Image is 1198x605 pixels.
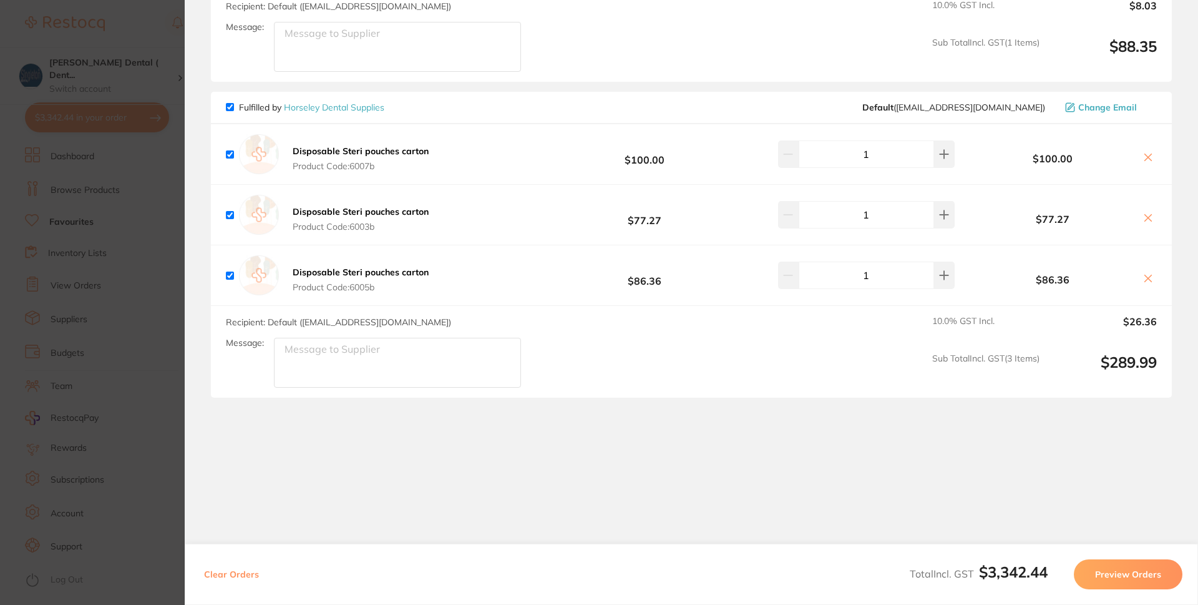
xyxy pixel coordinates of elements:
[910,568,1048,580] span: Total Incl. GST
[552,264,738,287] b: $86.36
[862,102,1045,112] span: orders@horseley.com.au
[979,563,1048,581] b: $3,342.44
[293,145,429,157] b: Disposable Steri pouches carton
[293,222,429,232] span: Product Code: 6003b
[971,153,1134,164] b: $100.00
[239,102,384,112] p: Fulfilled by
[293,161,429,171] span: Product Code: 6007b
[239,255,279,295] img: empty.jpg
[284,102,384,113] a: Horseley Dental Supplies
[293,206,429,217] b: Disposable Steri pouches carton
[226,317,451,328] span: Recipient: Default ( [EMAIL_ADDRESS][DOMAIN_NAME] )
[289,145,432,172] button: Disposable Steri pouches carton Product Code:6007b
[239,195,279,235] img: empty.jpg
[1078,102,1137,112] span: Change Email
[862,102,894,113] b: Default
[971,274,1134,285] b: $86.36
[200,559,263,589] button: Clear Orders
[932,316,1040,343] span: 10.0 % GST Incl.
[293,282,429,292] span: Product Code: 6005b
[1049,353,1157,388] output: $289.99
[293,267,429,278] b: Disposable Steri pouches carton
[932,353,1040,388] span: Sub Total Incl. GST ( 3 Items)
[226,338,264,348] label: Message:
[226,22,264,32] label: Message:
[1061,102,1157,113] button: Change Email
[239,134,279,174] img: empty.jpg
[1049,37,1157,72] output: $88.35
[552,143,738,166] b: $100.00
[226,1,451,12] span: Recipient: Default ( [EMAIL_ADDRESS][DOMAIN_NAME] )
[289,206,432,232] button: Disposable Steri pouches carton Product Code:6003b
[1074,559,1182,589] button: Preview Orders
[971,214,1134,225] b: $77.27
[289,267,432,293] button: Disposable Steri pouches carton Product Code:6005b
[932,37,1040,72] span: Sub Total Incl. GST ( 1 Items)
[552,204,738,227] b: $77.27
[1049,316,1157,343] output: $26.36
